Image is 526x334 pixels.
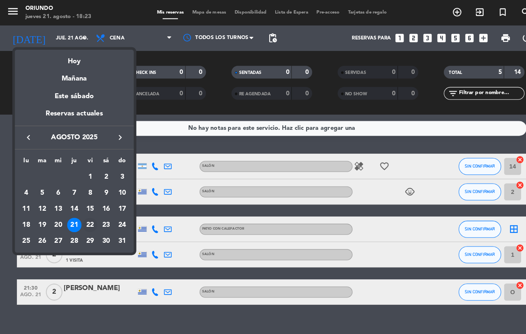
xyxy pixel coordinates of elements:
td: 16 de agosto de 2025 [95,195,111,210]
div: 8 [80,180,94,194]
div: 21 [65,211,79,225]
td: 5 de agosto de 2025 [33,179,48,195]
td: 27 de agosto de 2025 [48,226,64,241]
div: 30 [96,226,110,240]
div: 31 [111,226,125,240]
td: 10 de agosto de 2025 [111,179,126,195]
th: miércoles [48,151,64,164]
th: viernes [80,151,95,164]
div: 15 [80,196,94,210]
td: 13 de agosto de 2025 [48,195,64,210]
div: Mañana [14,65,129,82]
td: 1 de agosto de 2025 [80,164,95,179]
div: 20 [49,211,63,225]
td: 26 de agosto de 2025 [33,226,48,241]
div: 19 [34,211,48,225]
td: 17 de agosto de 2025 [111,195,126,210]
div: 3 [111,164,125,178]
td: 25 de agosto de 2025 [18,226,33,241]
div: 1 [80,164,94,178]
td: 23 de agosto de 2025 [95,210,111,226]
th: sábado [95,151,111,164]
div: Reservas actuales [14,105,129,122]
td: 19 de agosto de 2025 [33,210,48,226]
td: 9 de agosto de 2025 [95,179,111,195]
td: 28 de agosto de 2025 [64,226,80,241]
div: 24 [111,211,125,225]
i: keyboard_arrow_left [23,128,32,138]
div: Este sábado [14,82,129,105]
td: 4 de agosto de 2025 [18,179,33,195]
div: Hoy [14,48,129,65]
div: 10 [111,180,125,194]
button: keyboard_arrow_right [109,128,124,138]
div: 27 [49,226,63,240]
td: 2 de agosto de 2025 [95,164,111,179]
td: 18 de agosto de 2025 [18,210,33,226]
td: 24 de agosto de 2025 [111,210,126,226]
th: lunes [18,151,33,164]
span: agosto 2025 [35,128,109,138]
div: 5 [34,180,48,194]
td: 30 de agosto de 2025 [95,226,111,241]
div: 7 [65,180,79,194]
th: domingo [111,151,126,164]
td: 31 de agosto de 2025 [111,226,126,241]
td: 7 de agosto de 2025 [64,179,80,195]
td: AGO. [18,164,80,179]
div: 28 [65,226,79,240]
div: 11 [18,196,32,210]
div: 6 [49,180,63,194]
div: 22 [80,211,94,225]
th: jueves [64,151,80,164]
div: 26 [34,226,48,240]
div: 2 [96,164,110,178]
th: martes [33,151,48,164]
div: 29 [80,226,94,240]
td: 11 de agosto de 2025 [18,195,33,210]
div: 16 [96,196,110,210]
td: 22 de agosto de 2025 [80,210,95,226]
button: keyboard_arrow_left [20,128,35,138]
div: 14 [65,196,79,210]
i: keyboard_arrow_right [111,128,121,138]
td: 6 de agosto de 2025 [48,179,64,195]
td: 21 de agosto de 2025 [64,210,80,226]
div: 17 [111,196,125,210]
div: 18 [18,211,32,225]
div: 4 [18,180,32,194]
td: 15 de agosto de 2025 [80,195,95,210]
td: 3 de agosto de 2025 [111,164,126,179]
td: 12 de agosto de 2025 [33,195,48,210]
div: 23 [96,211,110,225]
div: 12 [34,196,48,210]
td: 14 de agosto de 2025 [64,195,80,210]
div: 9 [96,180,110,194]
td: 20 de agosto de 2025 [48,210,64,226]
div: 25 [18,226,32,240]
td: 29 de agosto de 2025 [80,226,95,241]
td: 8 de agosto de 2025 [80,179,95,195]
div: 13 [49,196,63,210]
